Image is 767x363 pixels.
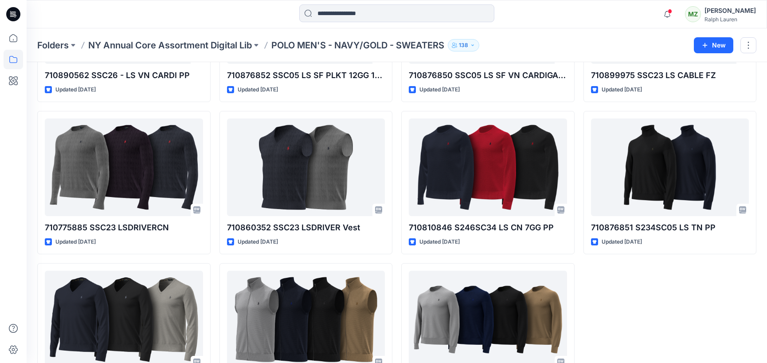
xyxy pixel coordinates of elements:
button: 138 [448,39,479,51]
a: 710876851 S234SC05 LS TN PP [591,118,749,216]
p: 710890562 SSC26 - LS VN CARDI PP [45,69,203,82]
a: 710810846 S246SC34 LS CN 7GG PP [409,118,567,216]
p: Updated [DATE] [602,237,642,247]
p: Updated [DATE] [55,85,96,95]
p: Updated [DATE] [55,237,96,247]
p: 710876850 SSC05 LS SF VN CARDIGAN W PP [409,69,567,82]
p: 710876852 SSC05 LS SF PLKT 12GG 1END JERSEY 100 MERINO WOOL [227,69,385,82]
p: 138 [459,40,468,50]
p: 710876851 S234SC05 LS TN PP [591,221,749,234]
a: NY Annual Core Assortment Digital Lib [88,39,252,51]
p: Updated [DATE] [419,237,460,247]
a: 710860352 SSC23 LSDRIVER Vest [227,118,385,216]
a: Folders [37,39,69,51]
p: Updated [DATE] [238,85,278,95]
p: 710810846 S246SC34 LS CN 7GG PP [409,221,567,234]
p: Updated [DATE] [238,237,278,247]
p: POLO MEN'S - NAVY/GOLD - SWEATERS [271,39,444,51]
button: New [694,37,733,53]
p: 710775885 SSC23 LSDRIVERCN [45,221,203,234]
p: 710860352 SSC23 LSDRIVER Vest [227,221,385,234]
div: [PERSON_NAME] [704,5,756,16]
p: Updated [DATE] [419,85,460,95]
p: Updated [DATE] [602,85,642,95]
p: 710899975 SSC23 LS CABLE FZ [591,69,749,82]
div: Ralph Lauren [704,16,756,23]
a: 710775885 SSC23 LSDRIVERCN [45,118,203,216]
div: MZ [685,6,701,22]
